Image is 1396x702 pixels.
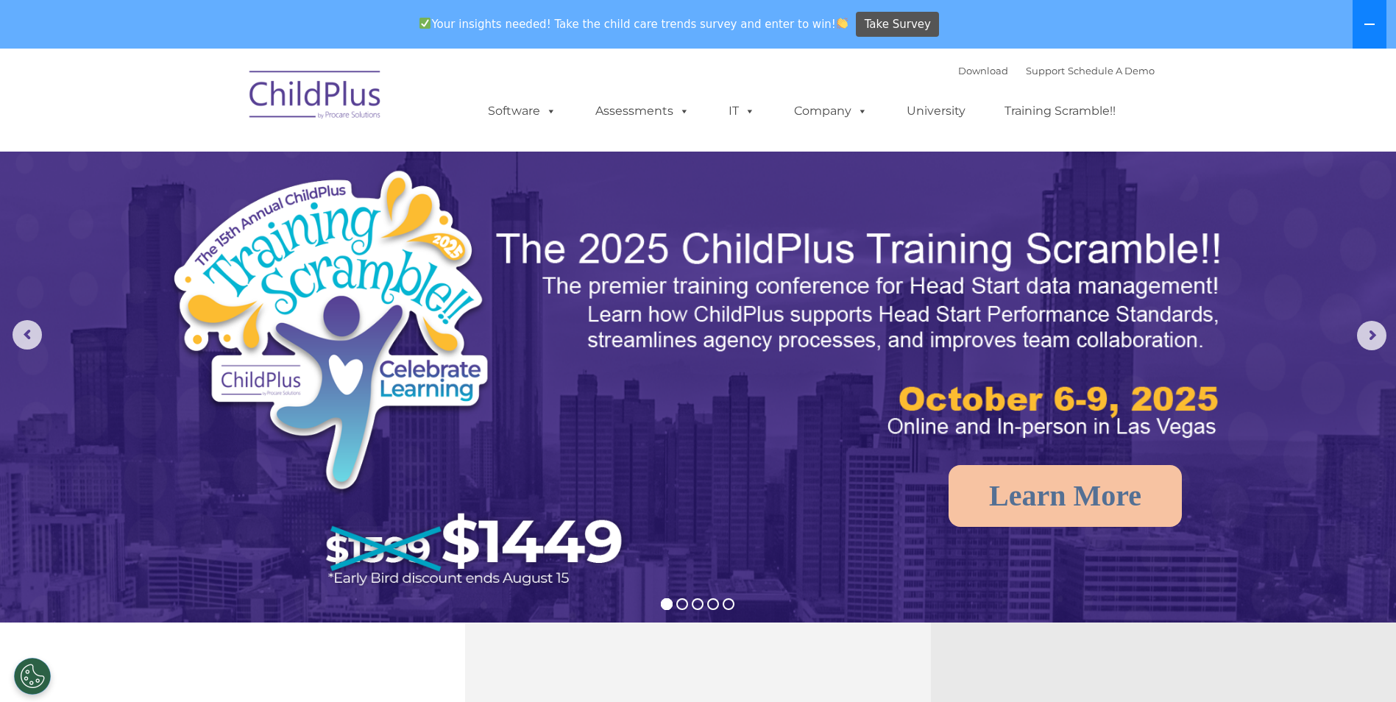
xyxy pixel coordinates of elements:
a: Company [779,96,882,126]
span: Take Survey [865,12,931,38]
a: IT [714,96,770,126]
span: Your insights needed! Take the child care trends survey and enter to win! [414,10,854,38]
button: Cookies Settings [14,658,51,695]
a: University [892,96,980,126]
iframe: Chat Widget [1322,631,1396,702]
span: Last name [205,97,249,108]
img: ChildPlus by Procare Solutions [242,60,389,134]
a: Training Scramble!! [990,96,1130,126]
a: Take Survey [856,12,939,38]
a: Software [473,96,571,126]
a: Assessments [581,96,704,126]
img: 👏 [837,18,848,29]
span: Phone number [205,157,267,169]
a: Download [958,65,1008,77]
a: Schedule A Demo [1068,65,1155,77]
img: ✅ [419,18,431,29]
font: | [958,65,1155,77]
a: Support [1026,65,1065,77]
a: Learn More [949,465,1182,527]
